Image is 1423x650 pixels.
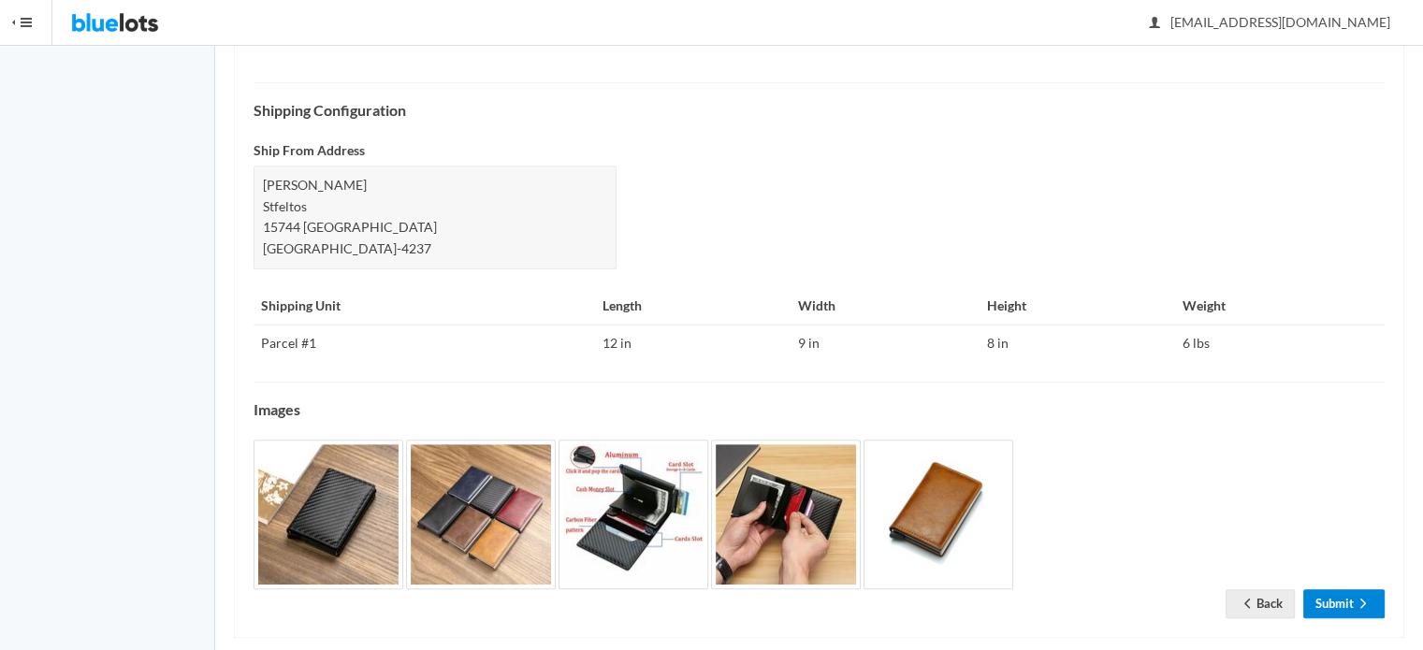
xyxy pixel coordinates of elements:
span: [EMAIL_ADDRESS][DOMAIN_NAME] [1150,14,1390,30]
td: Parcel #1 [254,325,595,362]
img: aa4f52fa-bb86-4bb8-8460-37b49b95e1be-1754559865.jpg [559,440,708,589]
h4: Images [254,401,1385,418]
img: eb80acfb-3510-4f63-a8b0-9abf99529070-1754559865.jpg [711,440,861,589]
ion-icon: person [1145,15,1164,33]
td: 8 in [980,325,1175,362]
th: Shipping Unit [254,288,595,325]
td: 6 lbs [1175,325,1385,362]
label: Ship From Address [254,140,365,162]
th: Weight [1175,288,1385,325]
a: arrow backBack [1226,589,1295,618]
img: d5110ffb-9de8-4941-852c-c304981b555d-1754559865.jpg [406,440,556,589]
img: 0de0a9a1-f6b3-4cbe-80d6-261d62a44e4b-1754559866.jpg [864,440,1013,589]
td: 9 in [791,325,980,362]
div: [PERSON_NAME] Stfeltos 15744 [GEOGRAPHIC_DATA] [GEOGRAPHIC_DATA]-4237 [254,166,617,268]
th: Height [980,288,1175,325]
a: Submitarrow forward [1303,589,1385,618]
th: Length [595,288,791,325]
ion-icon: arrow forward [1354,596,1372,614]
img: 22459c1f-387f-4716-8dff-9e65020720d3-1754559864.jpg [254,440,403,589]
th: Width [791,288,980,325]
td: 12 in [595,325,791,362]
ion-icon: arrow back [1238,596,1256,614]
h4: Shipping Configuration [254,102,1385,119]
